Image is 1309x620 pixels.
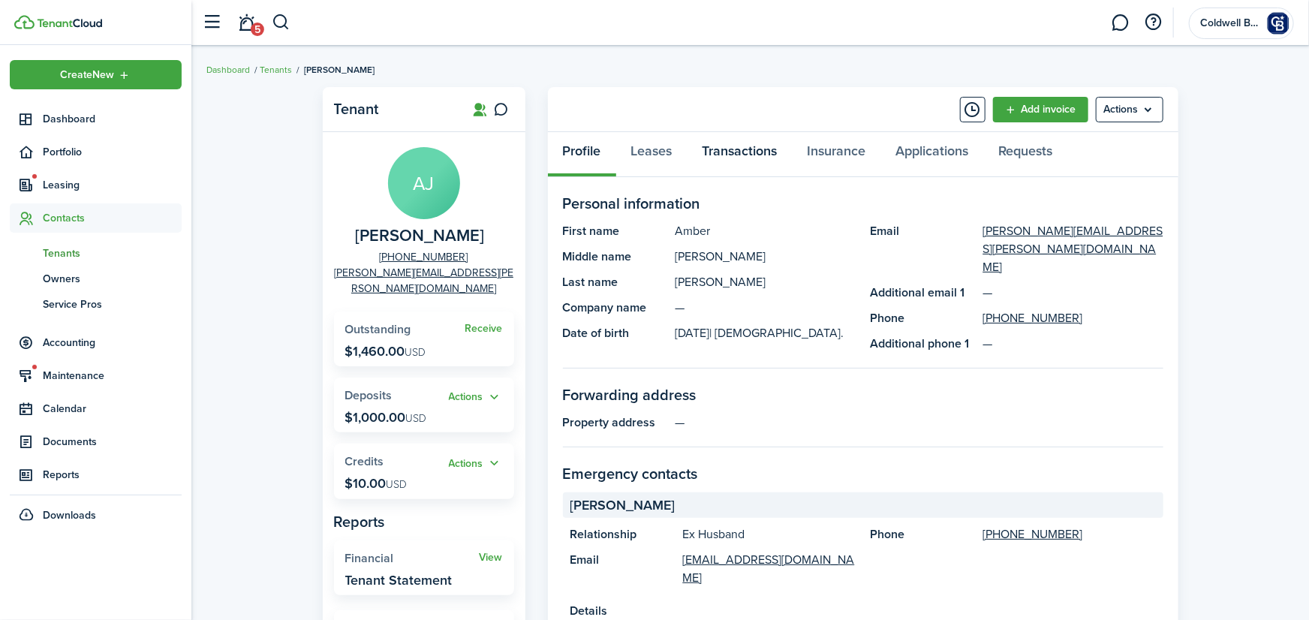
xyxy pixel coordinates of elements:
[676,414,1163,432] panel-main-description: —
[449,389,503,406] button: Actions
[676,222,856,240] panel-main-description: Amber
[449,455,503,472] button: Open menu
[387,477,408,492] span: USD
[334,101,454,118] panel-main-title: Tenant
[345,552,480,565] widget-stats-title: Financial
[43,296,182,312] span: Service Pros
[676,299,856,317] panel-main-description: —
[304,63,375,77] span: [PERSON_NAME]
[14,15,35,29] img: TenantCloud
[43,467,182,483] span: Reports
[1106,4,1135,42] a: Messaging
[616,132,688,177] a: Leases
[10,266,182,291] a: Owners
[871,525,976,543] panel-main-title: Phone
[983,309,1083,327] a: [PHONE_NUMBER]
[43,368,182,384] span: Maintenance
[345,410,427,425] p: $1,000.00
[480,552,503,564] a: View
[960,97,986,122] button: Timeline
[334,265,514,296] a: [PERSON_NAME][EMAIL_ADDRESS][PERSON_NAME][DOMAIN_NAME]
[260,63,292,77] a: Tenants
[993,97,1088,122] a: Add invoice
[345,476,408,491] p: $10.00
[570,495,676,516] span: [PERSON_NAME]
[1096,97,1163,122] menu-btn: Actions
[563,273,668,291] panel-main-title: Last name
[449,455,503,472] button: Actions
[570,525,676,543] panel-main-title: Relationship
[345,321,411,338] span: Outstanding
[570,551,676,587] panel-main-title: Email
[388,147,460,219] avatar-text: AJ
[871,284,976,302] panel-main-title: Additional email 1
[43,335,182,351] span: Accounting
[465,323,503,335] a: Receive
[43,177,182,193] span: Leasing
[563,384,1163,406] panel-main-section-title: Forwarding address
[206,63,250,77] a: Dashboard
[345,387,393,404] span: Deposits
[563,462,1163,485] panel-main-section-title: Emergency contacts
[37,19,102,28] img: TenantCloud
[43,245,182,261] span: Tenants
[563,248,668,266] panel-main-title: Middle name
[345,344,426,359] p: $1,460.00
[676,273,856,291] panel-main-description: [PERSON_NAME]
[570,602,1156,620] panel-main-title: Details
[10,291,182,317] a: Service Pros
[983,222,1163,276] a: [PERSON_NAME][EMAIL_ADDRESS][PERSON_NAME][DOMAIN_NAME]
[563,324,668,342] panel-main-title: Date of birth
[676,248,856,266] panel-main-description: [PERSON_NAME]
[198,8,227,37] button: Open sidebar
[1141,10,1166,35] button: Open resource center
[61,70,115,80] span: Create New
[984,132,1068,177] a: Requests
[10,460,182,489] a: Reports
[43,271,182,287] span: Owners
[10,60,182,89] button: Open menu
[563,299,668,317] panel-main-title: Company name
[983,525,1083,543] a: [PHONE_NUMBER]
[251,23,264,36] span: 5
[1096,97,1163,122] button: Open menu
[683,551,856,587] a: [EMAIL_ADDRESS][DOMAIN_NAME]
[563,192,1163,215] panel-main-section-title: Personal information
[406,411,427,426] span: USD
[688,132,793,177] a: Transactions
[345,573,453,588] widget-stats-description: Tenant Statement
[43,210,182,226] span: Contacts
[272,10,290,35] button: Search
[793,132,881,177] a: Insurance
[380,249,468,265] a: [PHONE_NUMBER]
[10,240,182,266] a: Tenants
[43,507,96,523] span: Downloads
[563,222,668,240] panel-main-title: First name
[563,414,668,432] panel-main-title: Property address
[43,401,182,417] span: Calendar
[405,345,426,360] span: USD
[871,335,976,353] panel-main-title: Additional phone 1
[871,222,976,276] panel-main-title: Email
[356,227,485,245] span: Amber Jones
[881,132,984,177] a: Applications
[43,111,182,127] span: Dashboard
[334,510,514,533] panel-main-subtitle: Reports
[1200,18,1260,29] span: Coldwell Banker Group One Realty
[43,144,182,160] span: Portfolio
[449,389,503,406] button: Open menu
[710,324,844,342] span: | [DEMOGRAPHIC_DATA].
[676,324,856,342] panel-main-description: [DATE]
[345,453,384,470] span: Credits
[10,104,182,134] a: Dashboard
[683,525,856,543] panel-main-description: Ex Husband
[233,4,261,42] a: Notifications
[43,434,182,450] span: Documents
[871,309,976,327] panel-main-title: Phone
[1266,11,1290,35] img: Coldwell Banker Group One Realty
